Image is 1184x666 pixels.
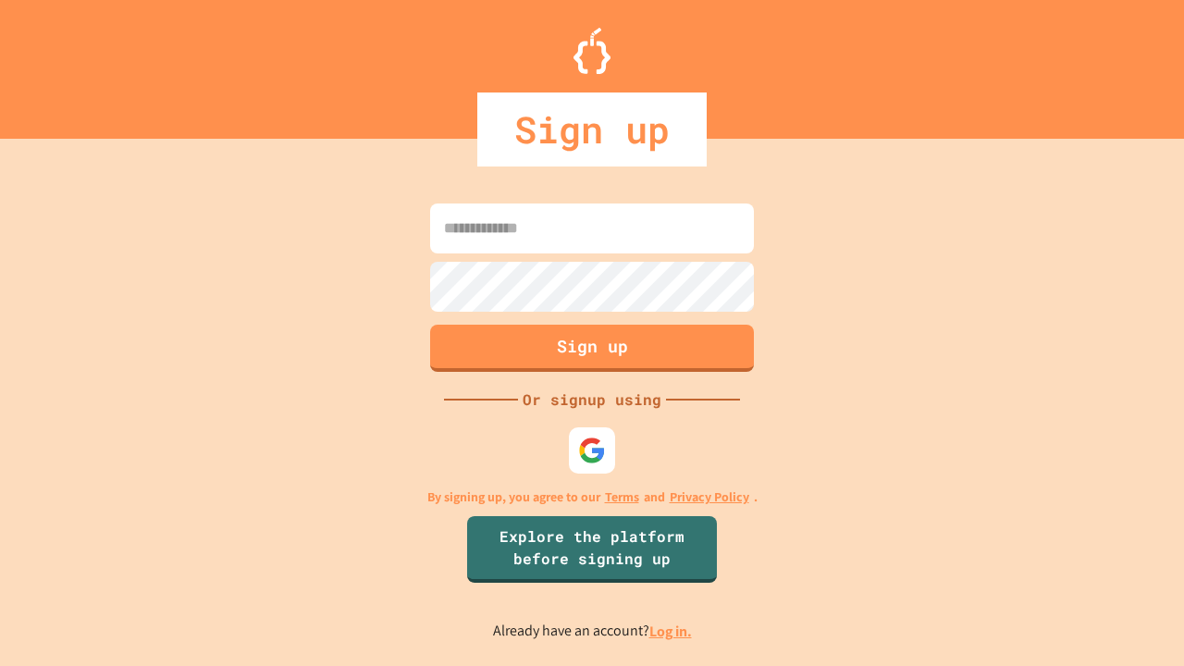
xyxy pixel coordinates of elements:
[430,325,754,372] button: Sign up
[578,437,606,464] img: google-icon.svg
[477,92,707,166] div: Sign up
[573,28,610,74] img: Logo.svg
[605,487,639,507] a: Terms
[493,620,692,643] p: Already have an account?
[467,516,717,583] a: Explore the platform before signing up
[649,622,692,641] a: Log in.
[670,487,749,507] a: Privacy Policy
[518,388,666,411] div: Or signup using
[427,487,758,507] p: By signing up, you agree to our and .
